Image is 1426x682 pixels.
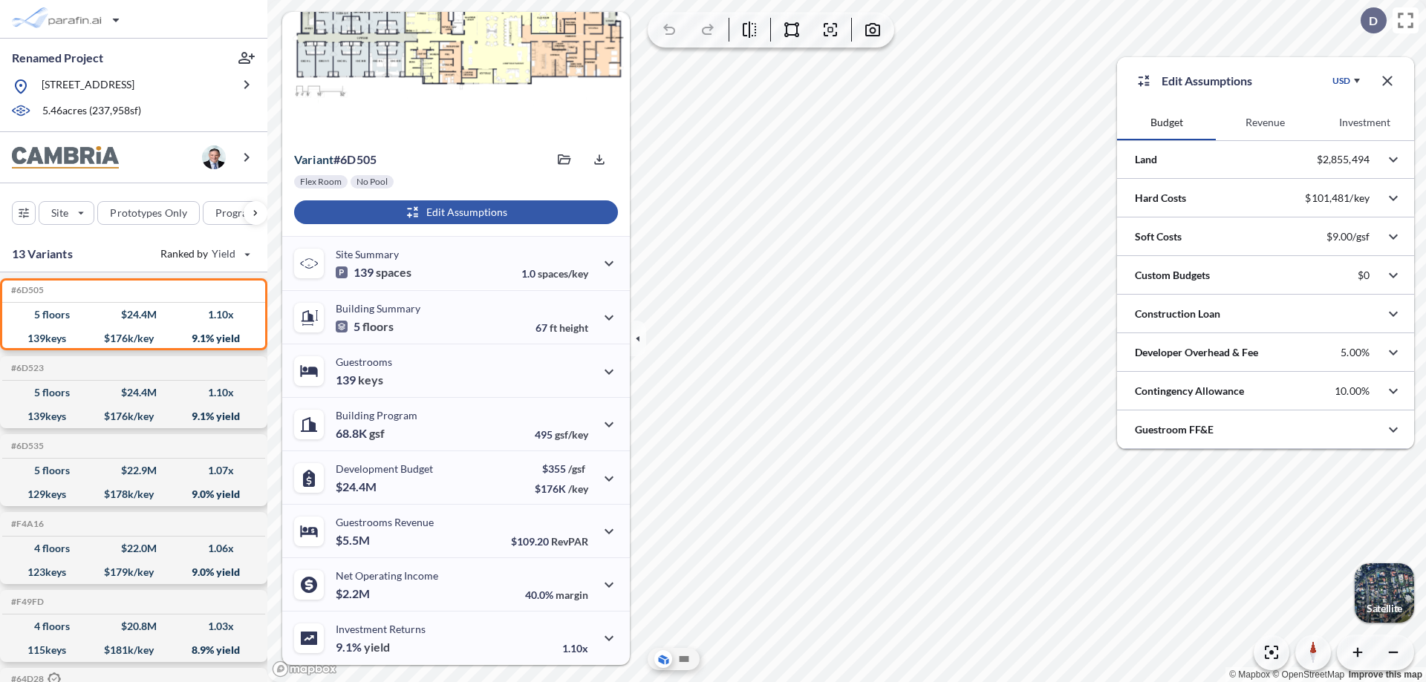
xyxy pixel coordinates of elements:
div: USD [1332,75,1350,87]
p: Prototypes Only [110,206,187,220]
p: 68.8K [336,426,385,441]
img: Switcher Image [1355,563,1414,623]
a: OpenStreetMap [1272,669,1344,680]
p: 9.1% [336,640,390,655]
button: Ranked by Yield [149,242,260,266]
span: /key [568,482,588,495]
button: Revenue [1216,105,1315,140]
p: Building Program [336,409,417,422]
span: keys [358,373,383,387]
p: Hard Costs [1135,191,1186,206]
span: RevPAR [551,535,588,548]
p: 1.0 [521,267,588,280]
span: spaces/key [538,267,588,280]
p: Land [1135,152,1157,167]
h5: Click to copy the code [8,597,44,607]
span: /gsf [568,462,585,475]
p: Building Summary [336,302,420,315]
p: $24.4M [336,479,379,494]
p: Satellite [1367,603,1402,614]
p: 40.0% [525,588,588,601]
p: 5.46 acres ( 237,958 sf) [42,103,141,119]
p: Guestrooms Revenue [336,516,434,528]
span: yield [364,640,390,655]
span: height [559,321,588,334]
span: floors [362,319,394,334]
p: Custom Budgets [1135,268,1210,283]
p: $5.5M [336,533,372,548]
p: Net Operating Income [336,569,438,582]
p: Edit Assumptions [1162,72,1252,90]
p: 139 [336,265,411,280]
p: D [1369,14,1378,27]
p: Flex Room [300,176,342,188]
p: Contingency Allowance [1135,384,1244,399]
p: 1.10x [562,642,588,655]
p: Guestrooms [336,355,392,368]
button: Program [203,201,283,225]
p: Construction Loan [1135,306,1220,321]
img: user logo [202,145,226,169]
p: $2.2M [336,586,372,601]
p: $2,855,494 [1317,153,1370,166]
a: Mapbox homepage [272,660,337,678]
span: spaces [376,265,411,280]
p: $101,481/key [1305,191,1370,205]
p: No Pool [356,176,388,188]
button: Budget [1117,105,1216,140]
span: margin [556,588,588,601]
span: gsf [369,426,385,441]
p: $176K [535,482,588,495]
p: Guestroom FF&E [1135,422,1214,437]
button: Aerial View [654,650,672,668]
p: 495 [535,428,588,441]
p: Development Budget [336,462,433,475]
p: Developer Overhead & Fee [1135,345,1258,360]
p: $9.00/gsf [1326,230,1370,243]
p: $355 [535,462,588,475]
p: Renamed Project [12,50,103,66]
span: Variant [294,152,333,166]
h5: Click to copy the code [8,519,44,529]
p: Investment Returns [336,623,426,635]
p: Soft Costs [1135,229,1182,244]
p: # 6d505 [294,152,377,167]
p: $0 [1358,269,1370,282]
p: Site Summary [336,248,399,260]
p: 139 [336,373,383,387]
button: Switcher ImageSatellite [1355,563,1414,623]
p: $109.20 [511,535,588,548]
p: 5.00% [1341,346,1370,359]
button: Edit Assumptions [294,200,618,224]
h5: Click to copy the code [8,441,44,451]
button: Site [39,201,94,225]
button: Prototypes Only [97,201,200,225]
p: 67 [535,321,588,334]
a: Improve this map [1349,669,1422,680]
img: BrandImage [12,146,119,169]
p: 13 Variants [12,245,73,263]
span: ft [550,321,557,334]
a: Mapbox [1229,669,1270,680]
p: Site [51,206,68,220]
h5: Click to copy the code [8,363,44,373]
p: Program [215,206,257,220]
span: gsf/key [555,428,588,441]
p: 5 [336,319,394,334]
p: 10.00% [1335,384,1370,398]
button: Investment [1315,105,1414,140]
p: [STREET_ADDRESS] [42,77,134,96]
button: Site Plan [675,650,693,668]
span: Yield [212,246,236,261]
h5: Click to copy the code [8,285,44,295]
